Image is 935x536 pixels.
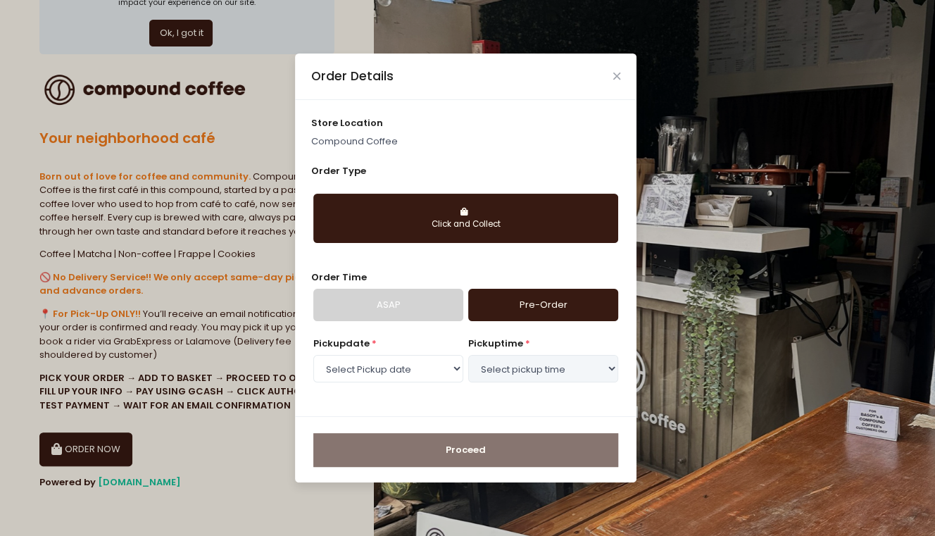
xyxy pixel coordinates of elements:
[311,135,621,149] p: Compound Coffee
[311,116,383,130] span: store location
[311,67,394,85] div: Order Details
[468,337,523,350] span: pickup time
[468,289,618,321] a: Pre-Order
[313,433,618,467] button: Proceed
[313,337,370,350] span: Pickup date
[313,194,618,243] button: Click and Collect
[313,289,463,321] a: ASAP
[311,270,367,284] span: Order Time
[323,218,608,231] div: Click and Collect
[613,73,620,80] button: Close
[311,164,366,177] span: Order Type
